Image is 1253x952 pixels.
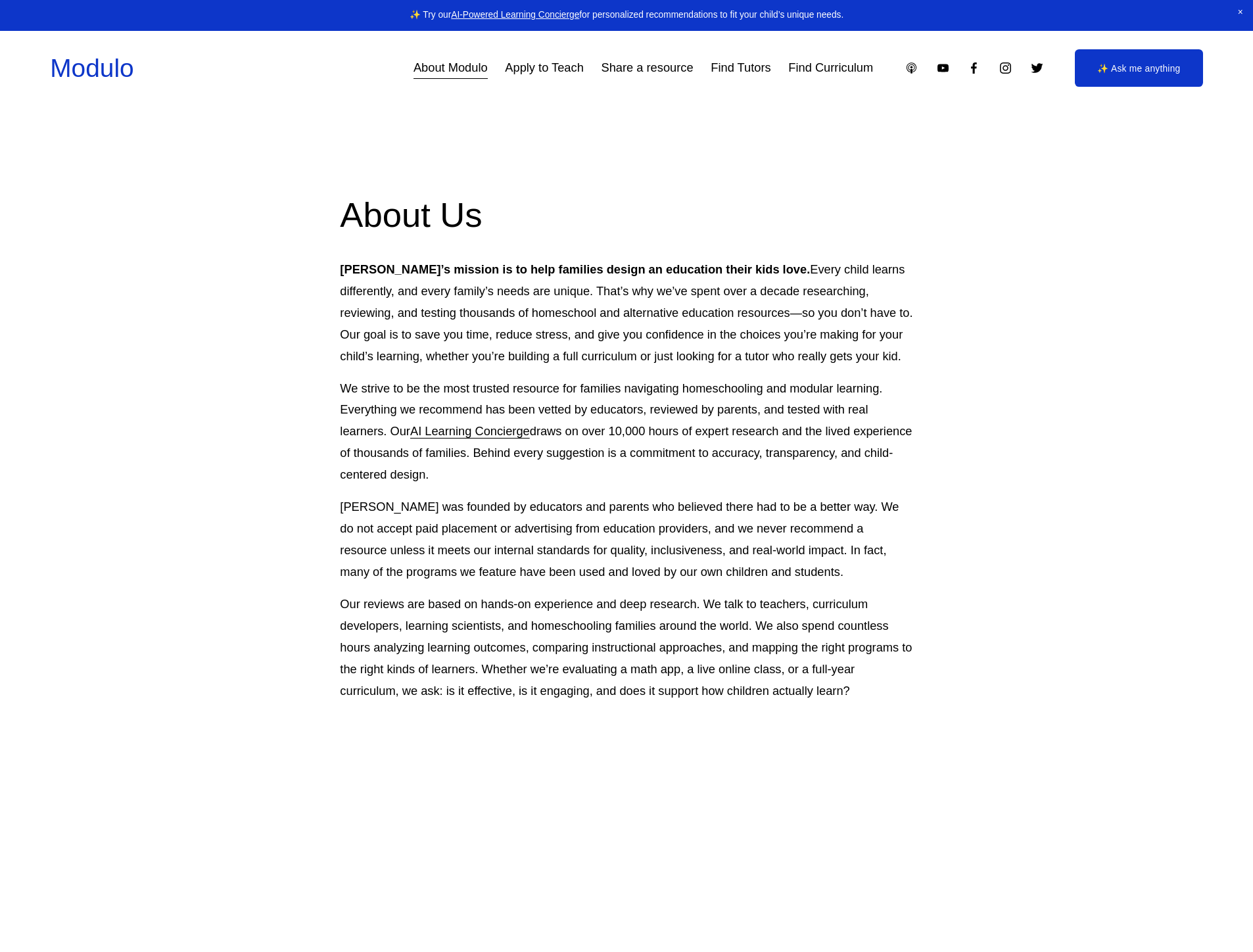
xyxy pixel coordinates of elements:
[905,61,918,75] a: Apple Podcasts
[711,56,770,80] a: Find Tutors
[999,61,1012,75] a: Instagram
[1075,49,1203,87] a: ✨ Ask me anything
[936,61,950,75] a: YouTube
[414,56,488,80] a: About Modulo
[788,56,873,80] a: Find Curriculum
[601,56,693,80] a: Share a resource
[340,496,912,583] p: [PERSON_NAME] was founded by educators and parents who believed there had to be a better way. We ...
[50,54,133,82] a: Modulo
[340,262,810,276] strong: [PERSON_NAME]’s mission is to help families design an education their kids love.
[340,594,912,702] p: Our reviews are based on hands-on experience and deep research. We talk to teachers, curriculum d...
[1030,61,1044,75] a: Twitter
[340,259,912,368] p: Every child learns differently, and every family’s needs are unique. That’s why we’ve spent over ...
[410,424,530,438] a: AI Learning Concierge
[967,61,981,75] a: Facebook
[505,56,583,80] a: Apply to Teach
[451,10,579,20] a: AI-Powered Learning Concierge
[340,378,912,487] p: We strive to be the most trusted resource for families navigating homeschooling and modular learn...
[340,193,912,238] h2: About Us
